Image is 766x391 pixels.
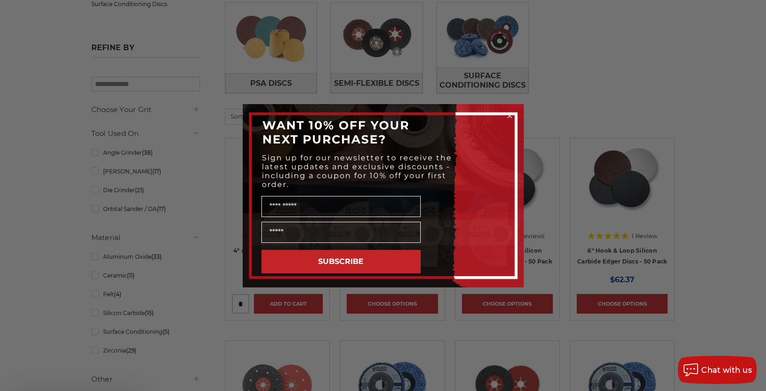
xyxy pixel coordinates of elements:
button: Close dialog [505,111,514,120]
button: Chat with us [678,356,757,384]
input: Email [261,222,421,243]
span: Chat with us [701,366,752,375]
button: SUBSCRIBE [261,250,421,273]
span: Sign up for our newsletter to receive the latest updates and exclusive discounts - including a co... [262,153,452,189]
span: WANT 10% OFF YOUR NEXT PURCHASE? [262,118,409,146]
